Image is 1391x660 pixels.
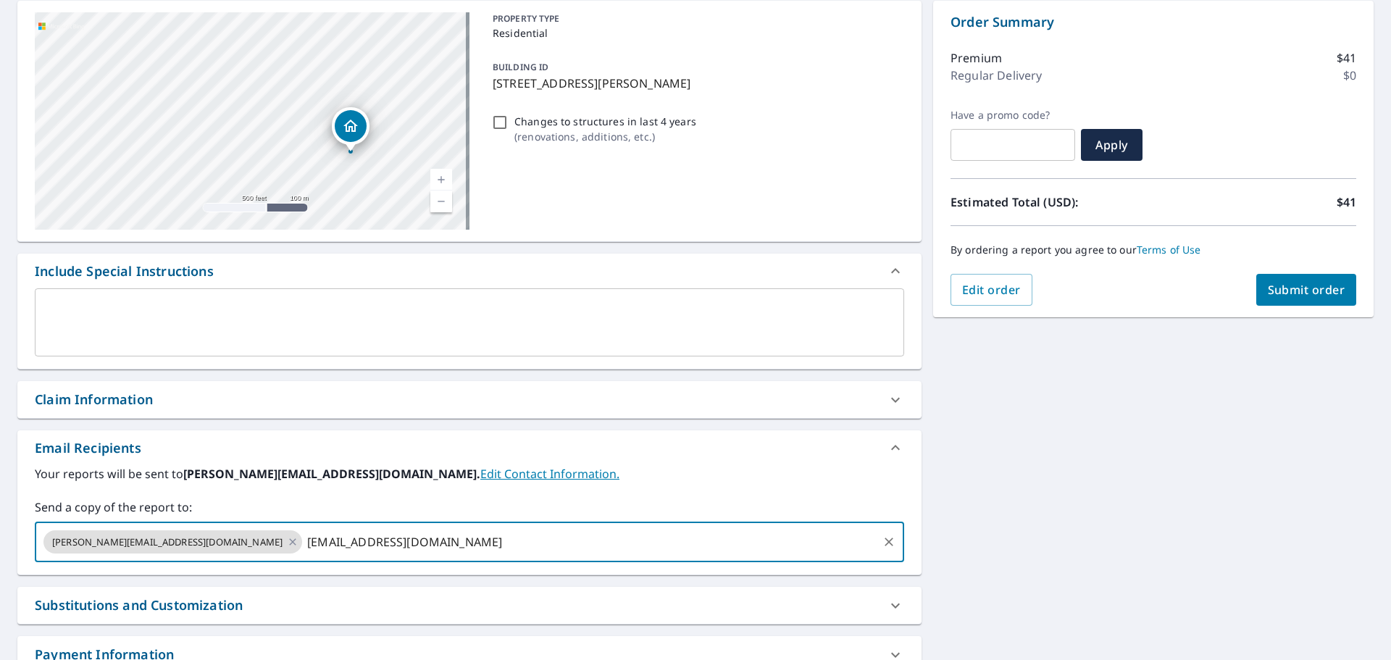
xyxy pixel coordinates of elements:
label: Your reports will be sent to [35,465,904,483]
button: Apply [1081,129,1143,161]
p: Estimated Total (USD): [951,193,1153,211]
p: [STREET_ADDRESS][PERSON_NAME] [493,75,898,92]
p: Residential [493,25,898,41]
label: Have a promo code? [951,109,1075,122]
span: Apply [1093,137,1131,153]
b: [PERSON_NAME][EMAIL_ADDRESS][DOMAIN_NAME]. [183,466,480,482]
a: Current Level 16, Zoom Out [430,191,452,212]
p: $41 [1337,49,1356,67]
div: [PERSON_NAME][EMAIL_ADDRESS][DOMAIN_NAME] [43,530,302,554]
p: Regular Delivery [951,67,1042,84]
button: Edit order [951,274,1032,306]
p: $0 [1343,67,1356,84]
div: Include Special Instructions [17,254,922,288]
a: Current Level 16, Zoom In [430,169,452,191]
label: Send a copy of the report to: [35,498,904,516]
button: Submit order [1256,274,1357,306]
div: Email Recipients [17,430,922,465]
a: EditContactInfo [480,466,619,482]
p: PROPERTY TYPE [493,12,898,25]
div: Dropped pin, building 1, Residential property, 46133 Loveland Dr Macomb, MI 48044 [332,107,369,152]
button: Clear [879,532,899,552]
div: Include Special Instructions [35,262,214,281]
div: Substitutions and Customization [35,596,243,615]
div: Substitutions and Customization [17,587,922,624]
div: Email Recipients [35,438,141,458]
p: ( renovations, additions, etc. ) [514,129,696,144]
p: $41 [1337,193,1356,211]
p: BUILDING ID [493,61,548,73]
span: [PERSON_NAME][EMAIL_ADDRESS][DOMAIN_NAME] [43,535,291,549]
span: Edit order [962,282,1021,298]
p: Changes to structures in last 4 years [514,114,696,129]
p: Premium [951,49,1002,67]
div: Claim Information [17,381,922,418]
a: Terms of Use [1137,243,1201,256]
div: Claim Information [35,390,153,409]
span: Submit order [1268,282,1345,298]
p: By ordering a report you agree to our [951,243,1356,256]
p: Order Summary [951,12,1356,32]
